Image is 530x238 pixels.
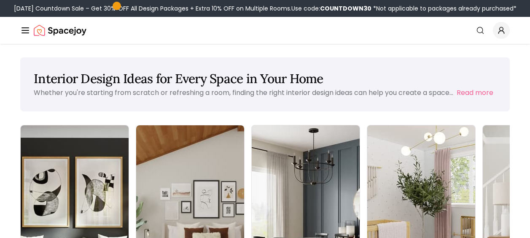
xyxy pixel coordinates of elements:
div: [DATE] Countdown Sale – Get 30% OFF All Design Packages + Extra 10% OFF on Multiple Rooms. [14,4,517,13]
span: *Not applicable to packages already purchased* [371,4,517,13]
img: Spacejoy Logo [34,22,86,39]
span: Use code: [291,4,371,13]
nav: Global [20,17,510,44]
b: COUNTDOWN30 [320,4,371,13]
h1: Interior Design Ideas for Every Space in Your Home [34,71,496,86]
p: Whether you're starting from scratch or refreshing a room, finding the right interior design idea... [34,88,453,97]
button: Read more [457,88,493,98]
a: Spacejoy [34,22,86,39]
